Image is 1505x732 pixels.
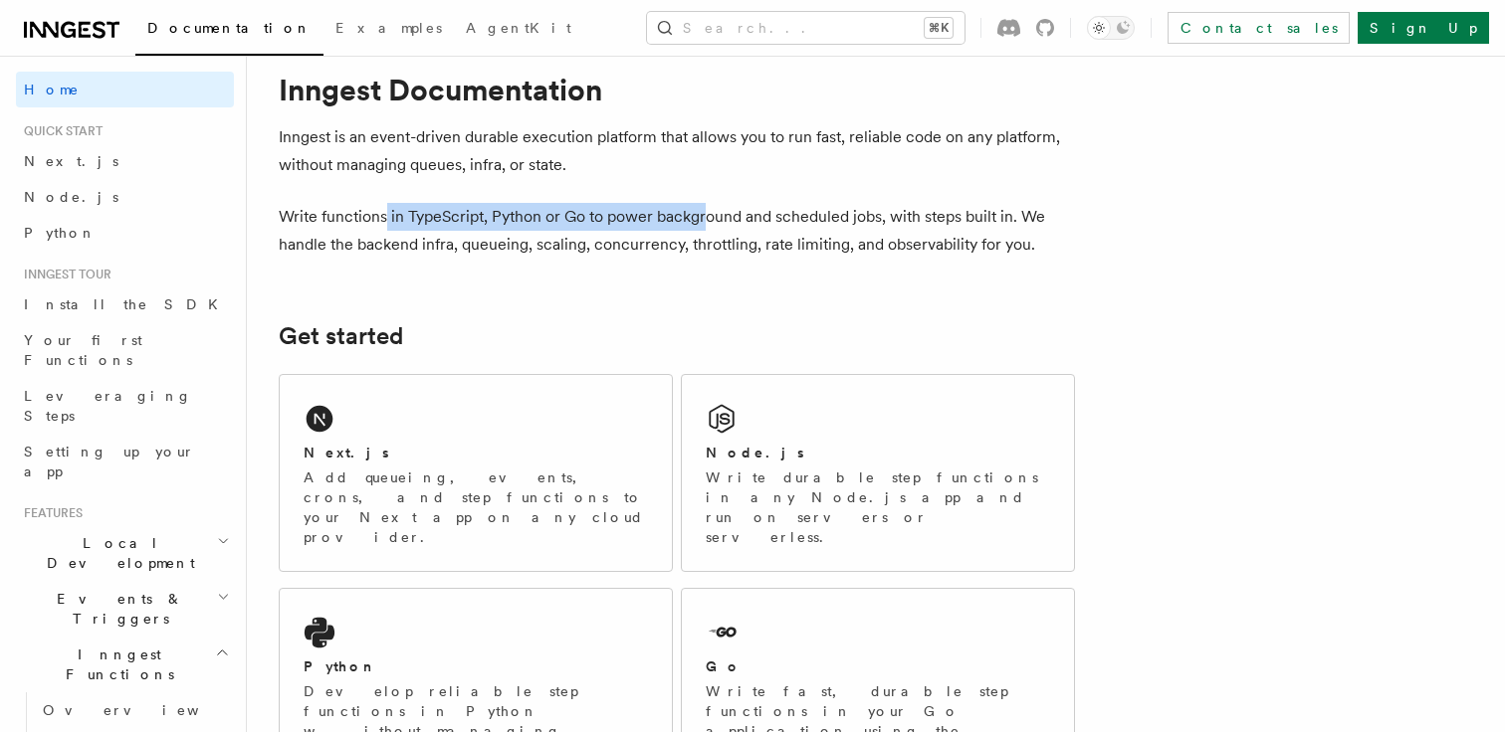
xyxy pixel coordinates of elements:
[24,225,97,241] span: Python
[16,533,217,573] span: Local Development
[706,656,742,676] h2: Go
[24,444,195,479] span: Setting up your app
[135,6,323,56] a: Documentation
[16,322,234,378] a: Your first Functions
[323,6,454,54] a: Examples
[24,80,80,99] span: Home
[16,267,111,282] span: Inngest tour
[16,179,234,215] a: Node.js
[1168,12,1350,44] a: Contact sales
[16,286,234,322] a: Install the SDK
[279,123,1075,179] p: Inngest is an event-driven durable execution platform that allows you to run fast, reliable code ...
[706,443,804,462] h2: Node.js
[43,702,248,718] span: Overview
[279,322,403,350] a: Get started
[16,434,234,489] a: Setting up your app
[16,72,234,107] a: Home
[335,20,442,36] span: Examples
[706,467,1050,547] p: Write durable step functions in any Node.js app and run on servers or serverless.
[16,525,234,581] button: Local Development
[925,18,953,38] kbd: ⌘K
[16,143,234,179] a: Next.js
[279,374,673,572] a: Next.jsAdd queueing, events, crons, and step functions to your Next app on any cloud provider.
[279,72,1075,107] h1: Inngest Documentation
[16,505,83,521] span: Features
[16,581,234,637] button: Events & Triggers
[16,637,234,692] button: Inngest Functions
[304,443,389,462] h2: Next.js
[466,20,571,36] span: AgentKit
[1358,12,1489,44] a: Sign Up
[24,153,118,169] span: Next.js
[16,378,234,434] a: Leveraging Steps
[304,656,377,676] h2: Python
[279,203,1075,259] p: Write functions in TypeScript, Python or Go to power background and scheduled jobs, with steps bu...
[35,692,234,728] a: Overview
[454,6,583,54] a: AgentKit
[16,215,234,251] a: Python
[16,123,103,139] span: Quick start
[16,644,215,684] span: Inngest Functions
[24,388,192,424] span: Leveraging Steps
[681,374,1075,572] a: Node.jsWrite durable step functions in any Node.js app and run on servers or serverless.
[24,332,142,368] span: Your first Functions
[16,589,217,629] span: Events & Triggers
[647,12,965,44] button: Search...⌘K
[1087,16,1135,40] button: Toggle dark mode
[147,20,312,36] span: Documentation
[24,296,230,312] span: Install the SDK
[304,467,648,547] p: Add queueing, events, crons, and step functions to your Next app on any cloud provider.
[24,189,118,205] span: Node.js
